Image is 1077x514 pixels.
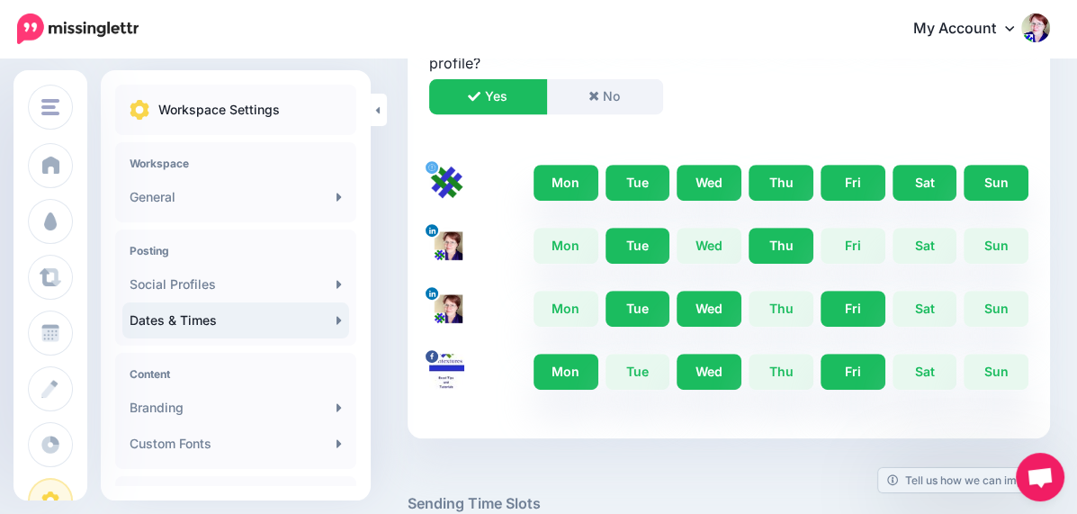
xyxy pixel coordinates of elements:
[17,14,139,44] img: Missinglettr
[895,7,1050,51] a: My Account
[606,228,670,264] a: Tue
[821,291,885,327] a: Fri
[130,100,149,120] img: settings.png
[606,354,670,390] a: Tue
[429,228,464,263] img: 1516351771623-88499.png
[534,291,598,327] a: Mon
[122,426,349,462] a: Custom Fonts
[122,266,349,302] a: Social Profiles
[158,99,280,121] p: Workspace Settings
[821,165,885,201] a: Fri
[749,165,813,201] a: Thu
[964,354,1028,390] a: Sun
[677,165,741,201] a: Wed
[534,354,598,390] a: Mon
[606,165,670,201] a: Tue
[964,228,1028,264] a: Sun
[749,228,813,264] a: Thu
[964,291,1028,327] a: Sun
[749,354,813,390] a: Thu
[821,228,885,264] a: Fri
[429,79,547,114] button: Yes
[429,354,464,389] img: 305922681_746927303054123_6673705705870224409_n-bsa145726.jpg
[122,302,349,338] a: Dates & Times
[821,354,885,390] a: Fri
[130,157,342,170] h4: Workspace
[964,165,1028,201] a: Sun
[429,165,464,200] img: RYL8IXvz-3728.jpg
[893,165,957,201] a: Sat
[677,354,741,390] a: Wed
[41,99,59,115] img: menu.png
[429,291,464,326] img: 1516351771623-88499.png
[893,228,957,264] a: Sat
[130,367,342,381] h4: Content
[122,390,349,426] a: Branding
[1016,453,1064,501] a: Open chat
[130,244,342,257] h4: Posting
[893,291,957,327] a: Sat
[122,179,349,215] a: General
[534,228,598,264] a: Mon
[546,79,664,114] button: No
[893,354,957,390] a: Sat
[534,165,598,201] a: Mon
[677,291,741,327] a: Wed
[606,291,670,327] a: Tue
[878,468,1055,492] a: Tell us how we can improve
[677,228,741,264] a: Wed
[749,291,813,327] a: Thu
